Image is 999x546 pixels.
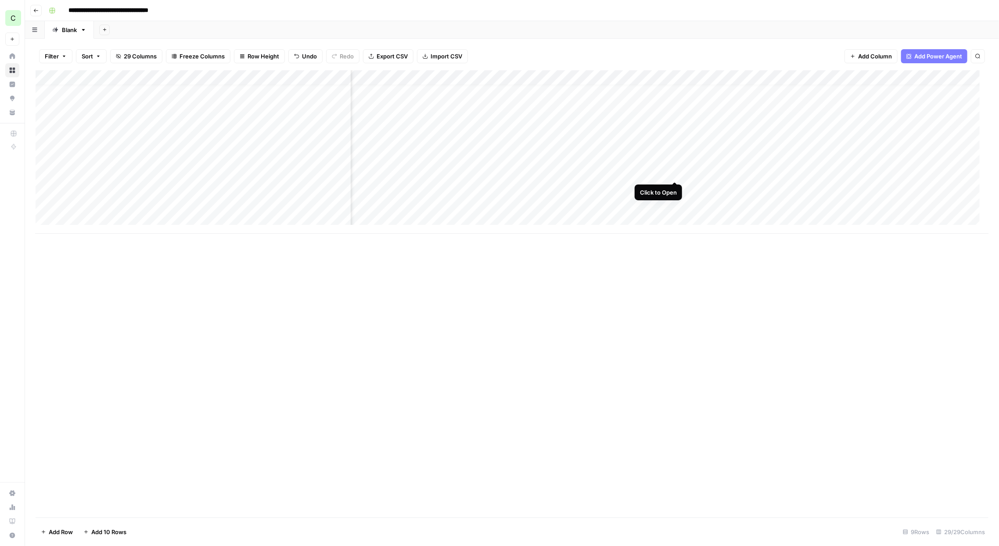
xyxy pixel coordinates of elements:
[49,528,73,536] span: Add Row
[933,525,988,539] div: 29/29 Columns
[288,49,323,63] button: Undo
[39,49,72,63] button: Filter
[5,105,19,119] a: Your Data
[901,49,967,63] button: Add Power Agent
[5,500,19,514] a: Usage
[340,52,354,61] span: Redo
[36,525,78,539] button: Add Row
[45,21,94,39] a: Blank
[5,63,19,77] a: Browse
[417,49,468,63] button: Import CSV
[326,49,359,63] button: Redo
[166,49,230,63] button: Freeze Columns
[78,525,132,539] button: Add 10 Rows
[5,49,19,63] a: Home
[110,49,162,63] button: 29 Columns
[5,77,19,91] a: Insights
[5,7,19,29] button: Workspace: Chris's Workspace
[124,52,157,61] span: 29 Columns
[377,52,408,61] span: Export CSV
[858,52,892,61] span: Add Column
[640,188,677,197] div: Click to Open
[431,52,462,61] span: Import CSV
[5,528,19,542] button: Help + Support
[5,514,19,528] a: Learning Hub
[76,49,107,63] button: Sort
[899,525,933,539] div: 9 Rows
[914,52,962,61] span: Add Power Agent
[82,52,93,61] span: Sort
[91,528,126,536] span: Add 10 Rows
[234,49,285,63] button: Row Height
[11,13,16,23] span: C
[5,91,19,105] a: Opportunities
[180,52,225,61] span: Freeze Columns
[844,49,898,63] button: Add Column
[45,52,59,61] span: Filter
[302,52,317,61] span: Undo
[248,52,279,61] span: Row Height
[363,49,413,63] button: Export CSV
[5,486,19,500] a: Settings
[62,25,77,34] div: Blank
